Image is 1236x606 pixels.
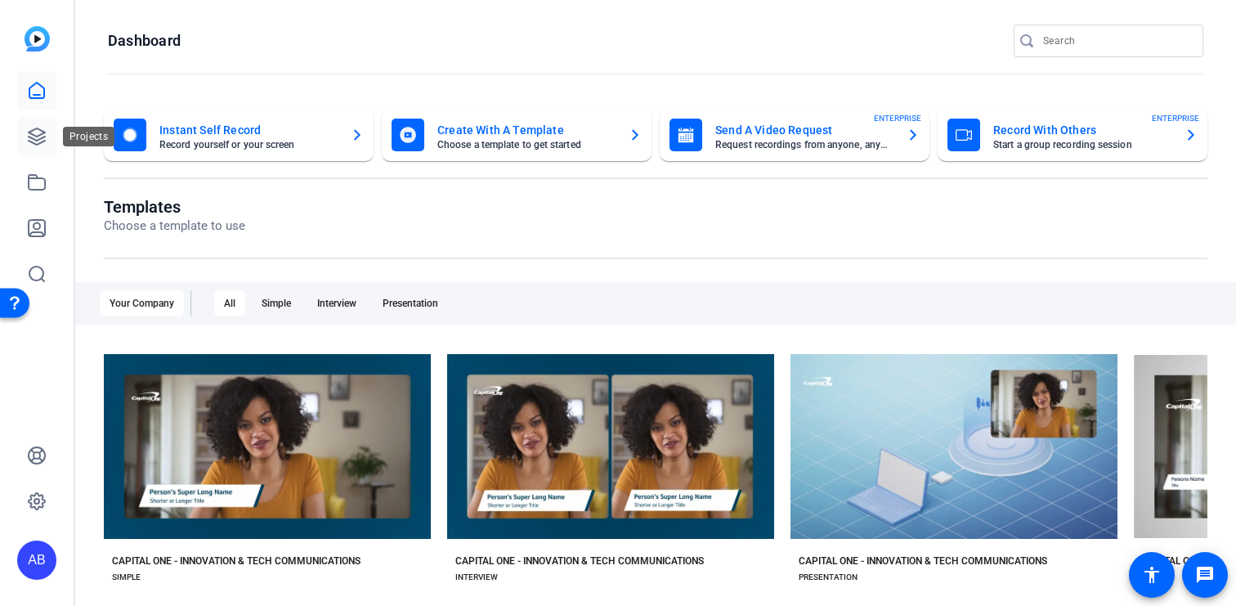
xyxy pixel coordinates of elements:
[437,120,616,140] mat-card-title: Create With A Template
[373,290,448,316] div: Presentation
[112,571,141,584] div: SIMPLE
[437,140,616,150] mat-card-subtitle: Choose a template to get started
[1152,112,1199,124] span: ENTERPRISE
[159,120,338,140] mat-card-title: Instant Self Record
[63,127,114,146] div: Projects
[1142,565,1162,585] mat-icon: accessibility
[252,290,301,316] div: Simple
[799,571,858,584] div: PRESENTATION
[993,120,1171,140] mat-card-title: Record With Others
[455,571,498,584] div: INTERVIEW
[159,140,338,150] mat-card-subtitle: Record yourself or your screen
[455,554,704,568] div: CAPITAL ONE - INNOVATION & TECH COMMUNICATIONS
[874,112,921,124] span: ENTERPRISE
[104,109,374,161] button: Instant Self RecordRecord yourself or your screen
[17,541,56,580] div: AB
[104,197,245,217] h1: Templates
[307,290,366,316] div: Interview
[660,109,929,161] button: Send A Video RequestRequest recordings from anyone, anywhereENTERPRISE
[104,217,245,236] p: Choose a template to use
[938,109,1207,161] button: Record With OthersStart a group recording sessionENTERPRISE
[382,109,652,161] button: Create With A TemplateChoose a template to get started
[214,290,245,316] div: All
[1195,565,1215,585] mat-icon: message
[799,554,1047,568] div: CAPITAL ONE - INNOVATION & TECH COMMUNICATIONS
[25,26,50,52] img: blue-gradient.svg
[108,31,181,51] h1: Dashboard
[1043,31,1190,51] input: Search
[100,290,184,316] div: Your Company
[715,120,893,140] mat-card-title: Send A Video Request
[112,554,360,568] div: CAPITAL ONE - INNOVATION & TECH COMMUNICATIONS
[993,140,1171,150] mat-card-subtitle: Start a group recording session
[715,140,893,150] mat-card-subtitle: Request recordings from anyone, anywhere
